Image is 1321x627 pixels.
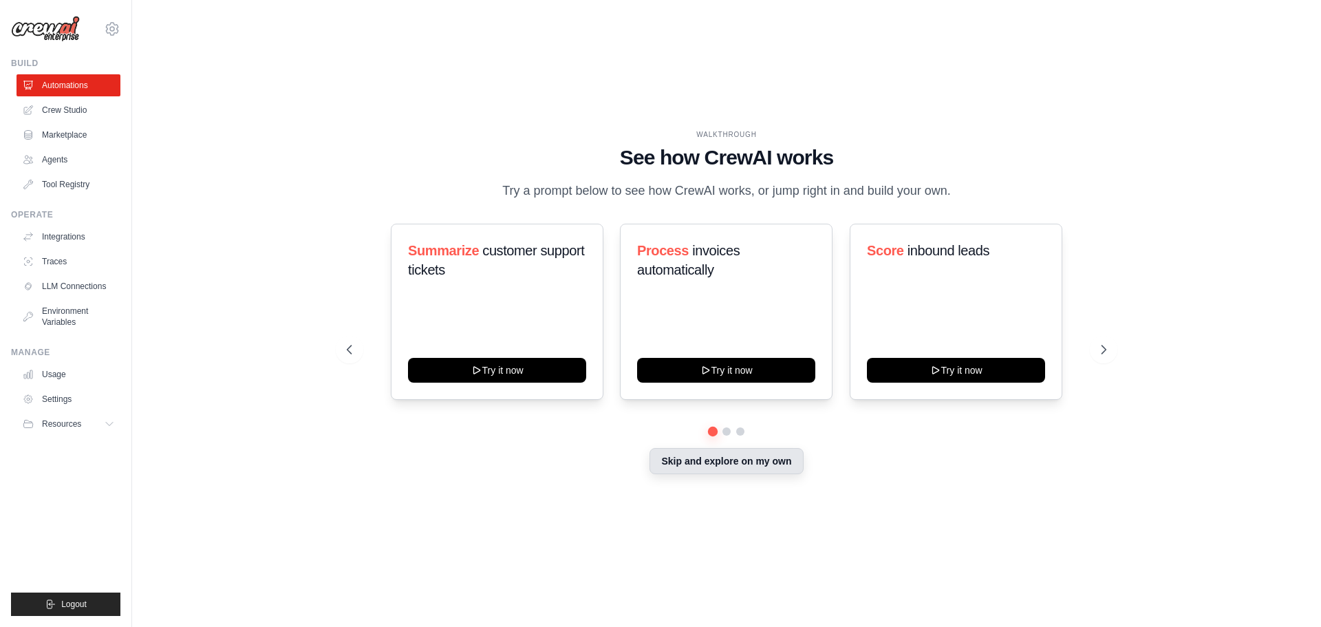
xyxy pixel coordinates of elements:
img: Logo [11,16,80,42]
a: Settings [17,388,120,410]
a: Traces [17,251,120,273]
a: Environment Variables [17,300,120,333]
button: Try it now [867,358,1045,383]
a: Usage [17,363,120,385]
button: Logout [11,593,120,616]
span: invoices automatically [637,243,740,277]
button: Try it now [637,358,815,383]
span: Resources [42,418,81,429]
span: Process [637,243,689,258]
div: Operate [11,209,120,220]
button: Resources [17,413,120,435]
button: Try it now [408,358,586,383]
a: Agents [17,149,120,171]
span: customer support tickets [408,243,584,277]
span: Logout [61,599,87,610]
a: LLM Connections [17,275,120,297]
a: Automations [17,74,120,96]
div: WALKTHROUGH [347,129,1106,140]
button: Skip and explore on my own [649,448,803,474]
div: Manage [11,347,120,358]
div: Build [11,58,120,69]
p: Try a prompt below to see how CrewAI works, or jump right in and build your own. [495,181,958,201]
span: Summarize [408,243,479,258]
span: Score [867,243,904,258]
span: inbound leads [907,243,989,258]
a: Integrations [17,226,120,248]
a: Marketplace [17,124,120,146]
a: Crew Studio [17,99,120,121]
h1: See how CrewAI works [347,145,1106,170]
a: Tool Registry [17,173,120,195]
